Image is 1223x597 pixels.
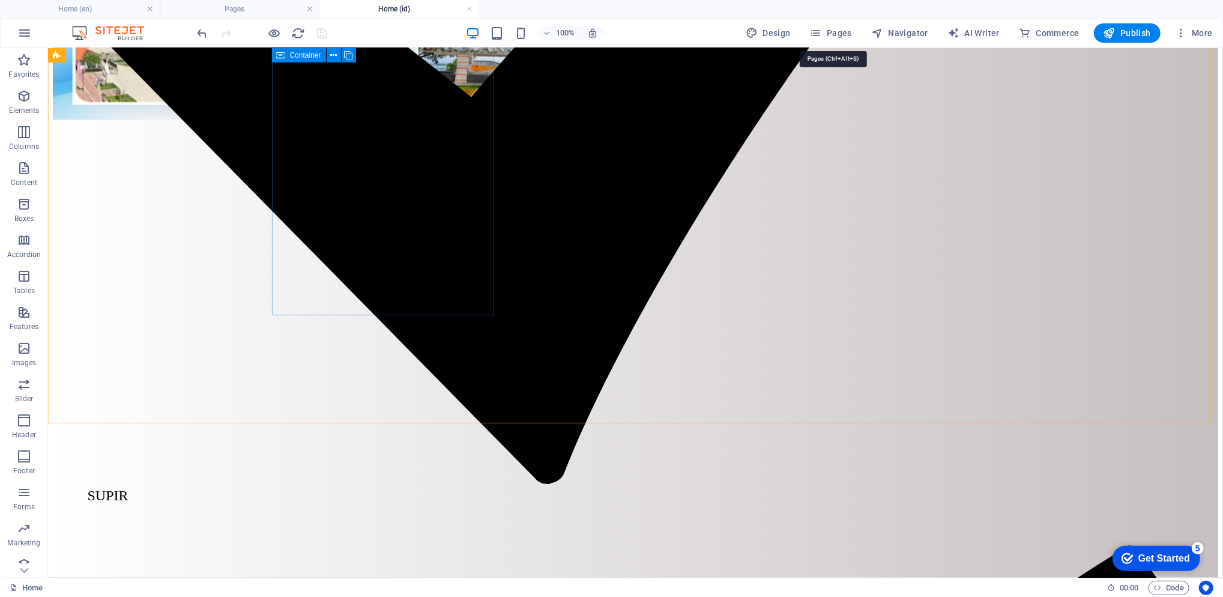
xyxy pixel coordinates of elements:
h6: 100% [556,26,575,40]
button: Pages [805,23,857,43]
span: More [1175,27,1213,39]
p: Content [11,178,37,187]
span: Navigator [871,27,928,39]
h4: Home (id) [319,2,479,16]
p: Features [10,322,38,332]
img: Editor Logo [69,26,159,40]
div: Get Started [36,13,88,24]
div: Get Started 5 items remaining, 0% complete [10,6,98,31]
button: Navigator [866,23,933,43]
p: Accordion [7,250,41,259]
i: Reload page [292,26,306,40]
p: Favorites [8,70,39,79]
button: Publish [1094,23,1161,43]
span: Pages [810,27,852,39]
button: undo [195,26,210,40]
button: Code [1149,581,1189,595]
span: 00 00 [1120,581,1138,595]
a: Click to cancel selection. Double-click to open Pages [10,581,43,595]
button: More [1170,23,1218,43]
i: On resize automatically adjust zoom level to fit chosen device. [587,28,598,38]
p: Footer [13,466,35,476]
p: Columns [9,142,39,151]
button: Click here to leave preview mode and continue editing [267,26,282,40]
button: Design [741,23,796,43]
p: Header [12,430,36,440]
span: : [1128,583,1130,592]
button: reload [291,26,306,40]
button: Usercentrics [1199,581,1213,595]
button: AI Writer [943,23,1004,43]
span: AI Writer [947,27,1000,39]
p: Slider [15,394,34,404]
span: Code [1154,581,1184,595]
button: 100% [538,26,581,40]
span: Commerce [1019,27,1080,39]
p: Elements [9,106,40,115]
div: 5 [89,2,101,14]
p: Forms [13,502,35,512]
span: Container [290,52,321,59]
h6: Session time [1107,581,1139,595]
p: Images [12,358,37,368]
p: Marketing [7,538,40,548]
i: Undo: Change languages (Ctrl+Z) [196,26,210,40]
button: Commerce [1014,23,1084,43]
h4: Pages [160,2,319,16]
p: Boxes [14,214,34,223]
span: Design [746,27,791,39]
p: Tables [13,286,35,295]
div: Design (Ctrl+Alt+Y) [741,23,796,43]
span: Publish [1104,27,1151,39]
